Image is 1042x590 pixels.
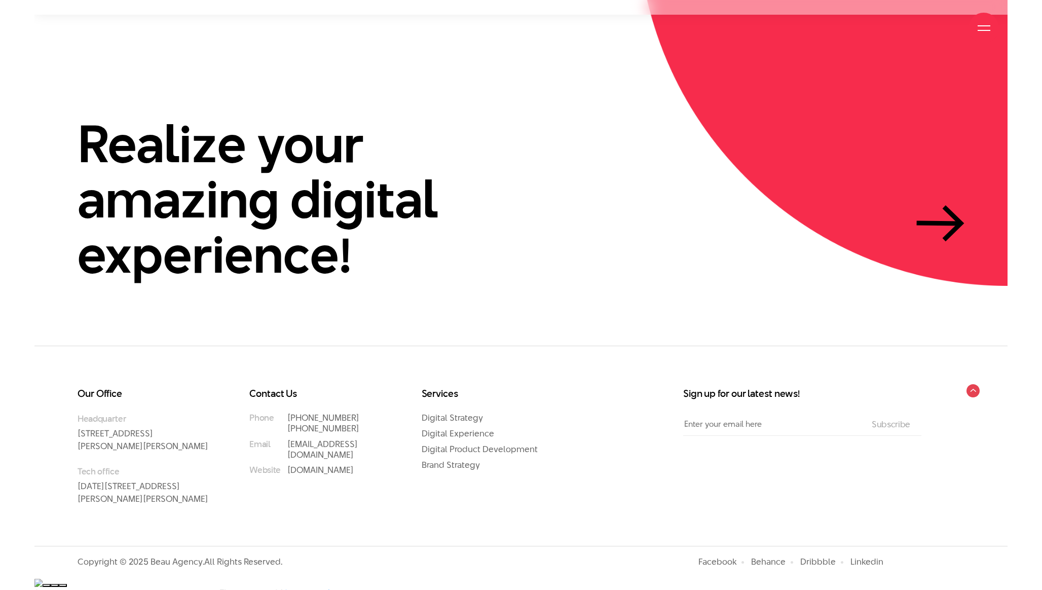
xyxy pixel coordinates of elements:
h3: Sign up for our latest news! [683,389,921,399]
a: Behance [751,556,786,568]
button: Configure panel [51,584,59,587]
a: [PHONE_NUMBER] [287,412,359,424]
h3: Services [422,389,553,399]
a: Digital Strategy [422,412,483,424]
button: Toggle panel [59,584,67,587]
small: Headquarter [78,413,209,425]
p: [STREET_ADDRESS][PERSON_NAME][PERSON_NAME] [78,413,209,453]
h3: Contact Us [249,389,381,399]
a: Dribbble [800,556,836,568]
input: Enter your email here [683,413,861,435]
a: Realize your amazing digital experience! [78,116,964,282]
img: seoquake-icon.svg [34,579,43,587]
a: Linkedin [850,556,883,568]
button: Close panel [43,584,51,587]
small: Phone [249,413,274,423]
h3: Our Office [78,389,209,399]
small: Tech office [78,465,209,477]
a: Facebook [698,556,736,568]
small: Email [249,439,270,450]
small: Website [249,465,281,475]
input: Subscribe [869,420,913,429]
a: Digital Experience [422,427,494,439]
p: Copyright © 2025 Beau Agency. All Rights Reserved. [78,557,282,567]
a: [PHONE_NUMBER] [287,422,359,434]
a: Brand Strategy [422,459,480,471]
h2: Realize your amazing digital experience! [78,116,534,282]
a: [EMAIL_ADDRESS][DOMAIN_NAME] [287,438,358,461]
p: [DATE][STREET_ADDRESS][PERSON_NAME][PERSON_NAME] [78,465,209,505]
a: Digital Product Development [422,443,538,455]
a: [DOMAIN_NAME] [287,464,354,476]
